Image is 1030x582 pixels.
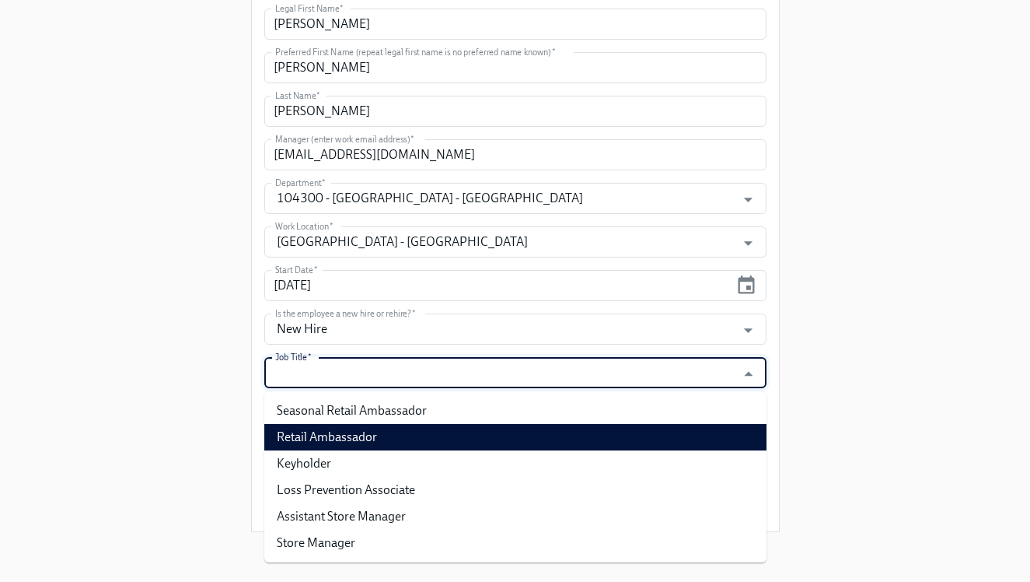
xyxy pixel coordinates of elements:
[264,451,766,477] li: Keyholder
[264,530,766,556] li: Store Manager
[264,424,766,451] li: Retail Ambassador
[736,188,760,212] button: Open
[264,477,766,503] li: Loss Prevention Associate
[736,362,760,386] button: Close
[264,503,766,530] li: Assistant Store Manager
[736,231,760,255] button: Open
[264,270,730,301] input: MM/DD/YYYY
[736,318,760,342] button: Open
[264,398,766,424] li: Seasonal Retail Ambassador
